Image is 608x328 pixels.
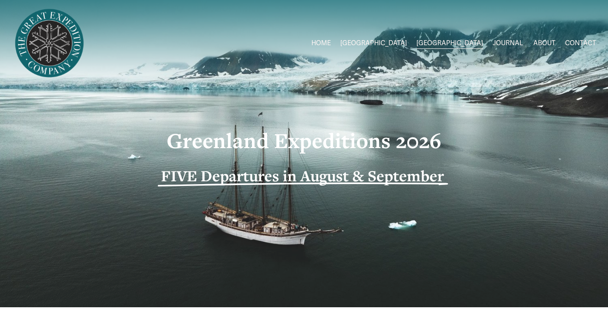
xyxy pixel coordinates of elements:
[417,37,483,49] span: [GEOGRAPHIC_DATA]
[311,37,331,50] a: HOME
[161,166,444,186] strong: FIVE Departures in August & September
[565,37,596,50] a: CONTACT
[417,37,483,50] a: folder dropdown
[340,37,407,50] a: folder dropdown
[493,37,523,50] a: JOURNAL
[533,37,555,50] a: ABOUT
[12,6,87,81] img: Arctic Expeditions
[167,126,441,155] strong: Greenland Expeditions 2026
[340,37,407,49] span: [GEOGRAPHIC_DATA]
